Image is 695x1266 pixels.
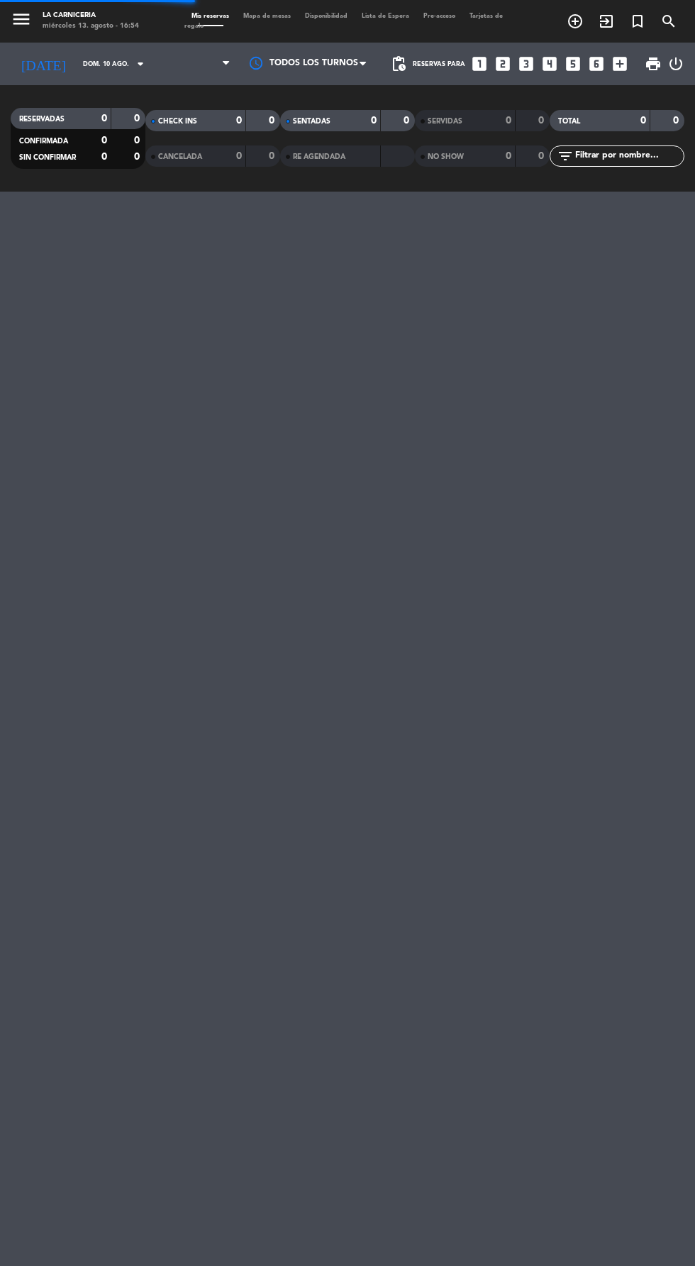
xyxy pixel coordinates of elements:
strong: 0 [538,116,547,126]
strong: 0 [506,151,511,161]
i: looks_4 [540,55,559,73]
span: TOTAL [558,118,580,125]
strong: 0 [673,116,682,126]
strong: 0 [506,116,511,126]
i: [DATE] [11,50,76,78]
span: RESERVADAS [19,116,65,123]
span: CANCELADA [158,153,202,160]
span: NO SHOW [428,153,464,160]
span: Mapa de mesas [236,13,298,19]
span: CONFIRMADA [19,138,68,145]
span: Disponibilidad [298,13,355,19]
i: filter_list [557,148,574,165]
strong: 0 [134,114,143,123]
i: looks_one [470,55,489,73]
strong: 0 [101,152,107,162]
strong: 0 [101,136,107,145]
i: looks_6 [587,55,606,73]
span: Mis reservas [184,13,236,19]
strong: 0 [134,136,143,145]
strong: 0 [538,151,547,161]
strong: 0 [269,116,277,126]
strong: 0 [404,116,412,126]
i: looks_3 [517,55,535,73]
i: arrow_drop_down [132,55,149,72]
strong: 0 [236,151,242,161]
strong: 0 [269,151,277,161]
i: looks_5 [564,55,582,73]
i: turned_in_not [629,13,646,30]
i: add_circle_outline [567,13,584,30]
span: SENTADAS [293,118,330,125]
div: miércoles 13. agosto - 16:54 [43,21,139,32]
div: La Carniceria [43,11,139,21]
span: print [645,55,662,72]
i: menu [11,9,32,30]
span: Pre-acceso [416,13,462,19]
span: SIN CONFIRMAR [19,154,76,161]
span: CHECK INS [158,118,197,125]
i: looks_two [494,55,512,73]
strong: 0 [371,116,377,126]
span: Reservas para [413,60,465,68]
i: power_settings_new [667,55,684,72]
span: pending_actions [390,55,407,72]
i: add_box [611,55,629,73]
div: LOG OUT [667,43,684,85]
button: menu [11,9,32,33]
strong: 0 [134,152,143,162]
input: Filtrar por nombre... [574,148,684,164]
strong: 0 [236,116,242,126]
strong: 0 [640,116,646,126]
strong: 0 [101,114,107,123]
i: exit_to_app [598,13,615,30]
i: search [660,13,677,30]
span: SERVIDAS [428,118,462,125]
span: Lista de Espera [355,13,416,19]
span: RE AGENDADA [293,153,345,160]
